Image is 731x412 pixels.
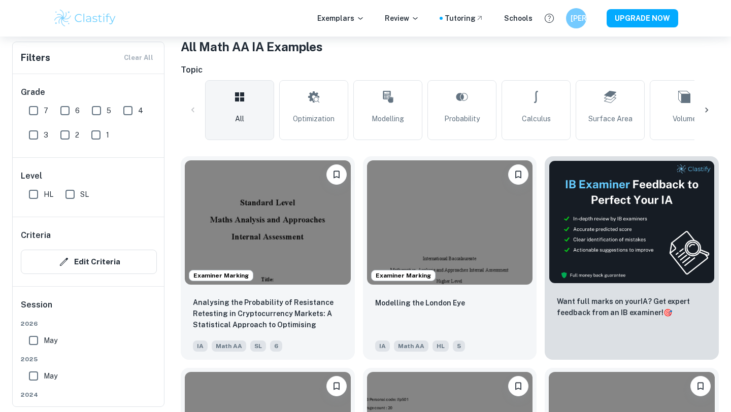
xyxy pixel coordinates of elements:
button: UPGRADE NOW [607,9,678,27]
span: 5 [107,105,111,116]
p: Review [385,13,419,24]
span: Volume [673,113,696,124]
span: Calculus [522,113,551,124]
img: Math AA IA example thumbnail: Modelling the London Eye [367,160,533,285]
span: Probability [444,113,480,124]
span: 3 [44,129,48,141]
span: 🎯 [663,308,672,317]
button: Help and Feedback [541,10,558,27]
a: Examiner MarkingBookmarkAnalysing the Probability of Resistance Retesting in Cryptocurrency Marke... [181,156,355,360]
p: Analysing the Probability of Resistance Retesting in Cryptocurrency Markets: A Statistical Approa... [193,297,343,331]
span: 1 [106,129,109,141]
h6: Grade [21,86,157,98]
a: ThumbnailWant full marks on yourIA? Get expert feedback from an IB examiner! [545,156,719,360]
span: Examiner Marking [189,271,253,280]
button: Bookmark [508,376,528,396]
span: HL [433,340,449,352]
span: 2026 [21,319,157,328]
button: [PERSON_NAME] [566,8,586,28]
img: Thumbnail [549,160,715,284]
h6: Level [21,170,157,182]
span: SL [250,340,266,352]
a: Tutoring [445,13,484,24]
span: Examiner Marking [372,271,435,280]
span: Modelling [372,113,404,124]
h6: Filters [21,51,50,65]
button: Bookmark [326,376,347,396]
span: All [235,113,244,124]
span: 5 [453,340,465,352]
span: 2 [75,129,79,141]
h6: Session [21,299,157,319]
h6: [PERSON_NAME] [571,13,582,24]
span: Optimization [293,113,335,124]
h6: Topic [181,64,719,76]
span: 7 [44,105,48,116]
span: Surface Area [588,113,633,124]
h1: All Math AA IA Examples [181,38,719,56]
span: 2024 [21,390,157,399]
span: IA [193,340,208,352]
a: Schools [504,13,533,24]
p: Want full marks on your IA ? Get expert feedback from an IB examiner! [557,296,707,318]
a: Examiner MarkingBookmarkModelling the London EyeIAMath AAHL5 [363,156,537,360]
span: 6 [270,340,282,352]
span: 2025 [21,355,157,364]
span: Math AA [394,340,428,352]
span: May [44,370,57,382]
span: IA [375,340,390,352]
span: 4 [138,105,143,116]
span: HL [44,189,53,200]
button: Bookmark [690,376,711,396]
button: Bookmark [508,164,528,185]
p: Modelling the London Eye [375,297,465,308]
p: Exemplars [317,13,364,24]
span: 6 [75,105,80,116]
img: Math AA IA example thumbnail: Analysing the Probability of Resistance [185,160,351,285]
span: May [44,335,57,346]
button: Edit Criteria [21,250,157,274]
button: Bookmark [326,164,347,185]
span: Math AA [212,340,246,352]
span: SL [80,189,89,200]
img: Clastify logo [53,8,117,28]
h6: Criteria [21,229,51,242]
